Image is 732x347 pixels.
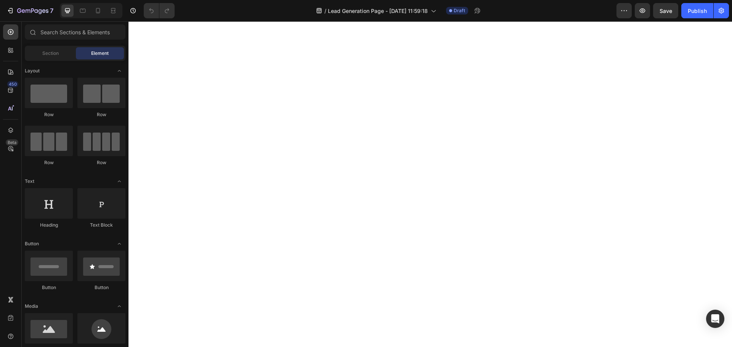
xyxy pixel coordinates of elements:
[25,303,38,310] span: Media
[77,159,125,166] div: Row
[113,238,125,250] span: Toggle open
[660,8,672,14] span: Save
[91,50,109,57] span: Element
[7,81,18,87] div: 450
[77,284,125,291] div: Button
[77,111,125,118] div: Row
[144,3,175,18] div: Undo/Redo
[113,300,125,312] span: Toggle open
[113,65,125,77] span: Toggle open
[25,240,39,247] span: Button
[25,67,40,74] span: Layout
[42,50,59,57] span: Section
[688,7,707,15] div: Publish
[324,7,326,15] span: /
[77,222,125,229] div: Text Block
[128,21,732,347] iframe: Design area
[113,175,125,187] span: Toggle open
[25,284,73,291] div: Button
[6,139,18,146] div: Beta
[50,6,53,15] p: 7
[25,159,73,166] div: Row
[25,24,125,40] input: Search Sections & Elements
[681,3,713,18] button: Publish
[25,222,73,229] div: Heading
[25,178,34,185] span: Text
[25,111,73,118] div: Row
[328,7,428,15] span: Lead Generation Page - [DATE] 11:59:18
[653,3,678,18] button: Save
[706,310,724,328] div: Open Intercom Messenger
[454,7,465,14] span: Draft
[3,3,57,18] button: 7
